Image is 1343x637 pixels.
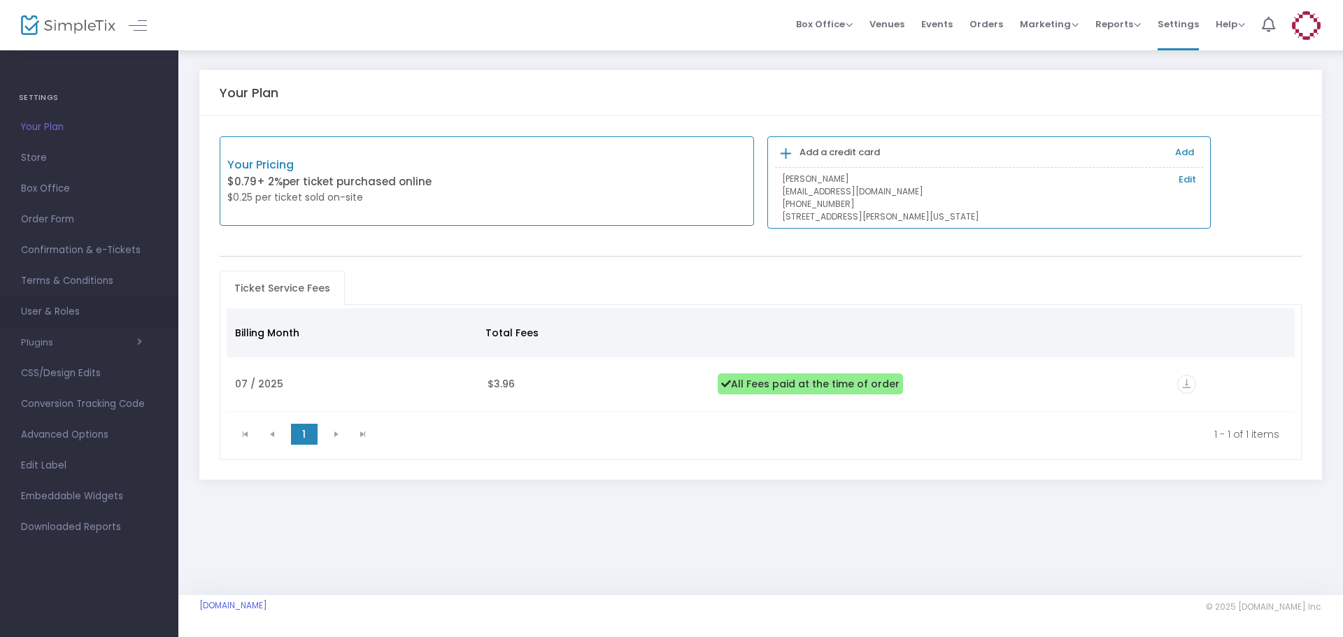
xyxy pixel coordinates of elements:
th: Total Fees [477,308,705,357]
span: Store [21,149,157,167]
kendo-pager-info: 1 - 1 of 1 items [386,427,1280,441]
button: Plugins [21,337,142,348]
span: Order Form [21,210,157,229]
p: [PHONE_NUMBER] [782,198,1196,210]
span: Box Office [21,180,157,198]
span: Confirmation & e-Tickets [21,241,157,259]
th: Billing Month [227,308,478,357]
span: All Fees paid at the time of order [718,373,903,394]
i: vertical_align_bottom [1177,375,1196,394]
span: Ticket Service Fees [226,277,339,299]
a: vertical_align_bottom [1177,379,1196,393]
span: Reports [1095,17,1141,31]
span: © 2025 [DOMAIN_NAME] Inc. [1206,601,1322,613]
span: $3.96 [488,377,515,391]
span: CSS/Design Edits [21,364,157,382]
span: Terms & Conditions [21,272,157,290]
p: [EMAIL_ADDRESS][DOMAIN_NAME] [782,185,1196,198]
h5: Your Plan [220,85,278,101]
b: Add a credit card [800,145,880,159]
span: + 2% [257,174,283,189]
a: Add [1175,145,1194,159]
span: Box Office [796,17,853,31]
span: Help [1216,17,1245,31]
span: Conversion Tracking Code [21,395,157,413]
span: Venues [869,6,904,42]
span: Settings [1158,6,1199,42]
span: Downloaded Reports [21,518,157,536]
div: Data table [227,308,1295,412]
span: Page 1 [291,424,318,445]
span: Embeddable Widgets [21,487,157,506]
span: 07 / 2025 [235,377,283,391]
span: Marketing [1020,17,1079,31]
p: [STREET_ADDRESS][PERSON_NAME][US_STATE] [782,210,1196,223]
span: Orders [969,6,1003,42]
p: [PERSON_NAME] [782,173,1196,185]
span: User & Roles [21,303,157,321]
a: Edit [1179,173,1196,187]
span: Events [921,6,953,42]
span: Edit Label [21,457,157,475]
h4: SETTINGS [19,84,159,112]
a: [DOMAIN_NAME] [199,600,267,611]
p: $0.79 per ticket purchased online [227,174,487,190]
p: $0.25 per ticket sold on-site [227,190,487,205]
span: Advanced Options [21,426,157,444]
p: Your Pricing [227,157,487,173]
span: Your Plan [21,118,157,136]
